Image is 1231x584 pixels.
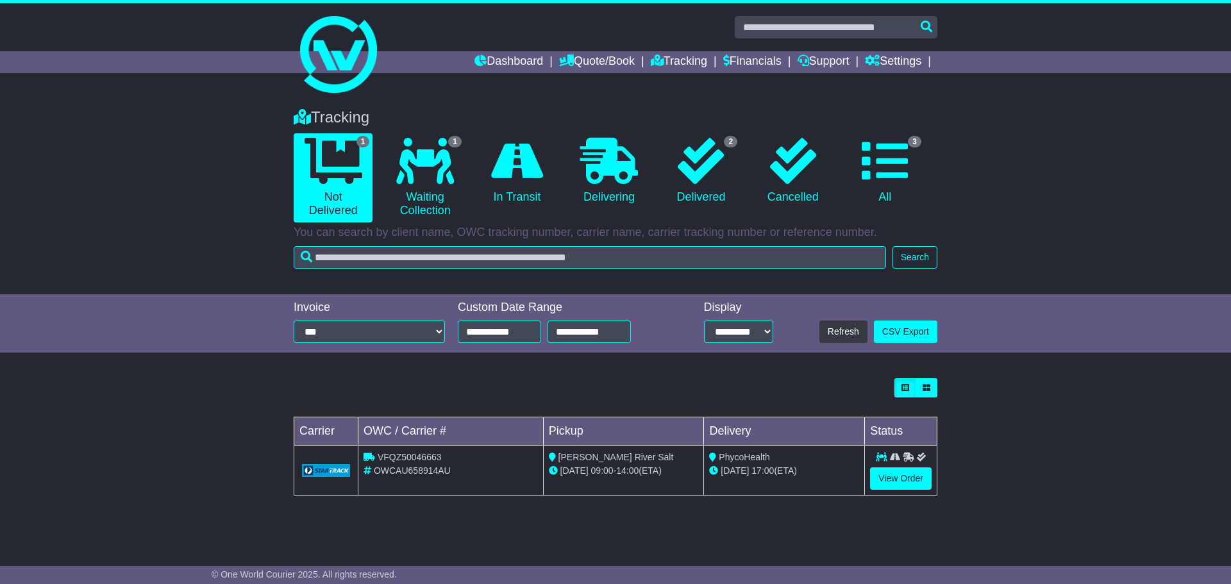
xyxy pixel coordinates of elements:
span: 3 [908,136,921,147]
td: Delivery [704,417,865,446]
span: VFQZ50046663 [378,452,442,462]
div: Custom Date Range [458,301,664,315]
span: OWCAU658914AU [374,465,451,476]
span: [DATE] [560,465,589,476]
span: 17:00 [751,465,774,476]
span: [PERSON_NAME] River Salt [558,452,674,462]
a: Support [798,51,850,73]
td: Carrier [294,417,358,446]
div: - (ETA) [549,464,699,478]
a: Settings [865,51,921,73]
button: Search [892,246,937,269]
a: Quote/Book [559,51,635,73]
a: 2 Delivered [662,133,741,209]
a: View Order [870,467,932,490]
span: 2 [724,136,737,147]
span: [DATE] [721,465,749,476]
a: 1 Waiting Collection [385,133,464,222]
p: You can search by client name, OWC tracking number, carrier name, carrier tracking number or refe... [294,226,937,240]
div: Invoice [294,301,445,315]
td: Status [865,417,937,446]
a: Cancelled [753,133,832,209]
img: GetCarrierServiceLogo [302,464,350,477]
span: 09:00 [591,465,614,476]
button: Refresh [819,321,867,343]
div: Display [704,301,773,315]
span: 14:00 [616,465,639,476]
div: Tracking [287,108,944,127]
a: 3 All [846,133,925,209]
a: CSV Export [874,321,937,343]
span: 1 [448,136,462,147]
a: 1 Not Delivered [294,133,373,222]
a: In Transit [478,133,557,209]
a: Delivering [569,133,648,209]
span: 1 [356,136,370,147]
a: Financials [723,51,782,73]
div: (ETA) [709,464,859,478]
span: PhycoHealth [719,452,769,462]
a: Tracking [651,51,707,73]
span: © One World Courier 2025. All rights reserved. [212,569,397,580]
td: Pickup [543,417,704,446]
td: OWC / Carrier # [358,417,544,446]
a: Dashboard [474,51,543,73]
